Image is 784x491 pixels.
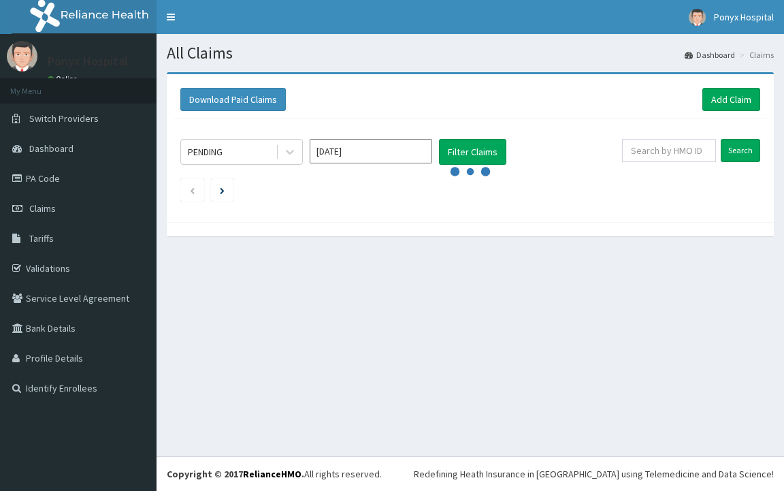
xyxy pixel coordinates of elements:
[220,184,225,196] a: Next page
[689,9,706,26] img: User Image
[29,202,56,215] span: Claims
[721,139,760,162] input: Search
[180,88,286,111] button: Download Paid Claims
[189,184,195,196] a: Previous page
[450,151,491,192] svg: audio-loading
[310,139,432,163] input: Select Month and Year
[243,468,301,480] a: RelianceHMO
[736,49,774,61] li: Claims
[685,49,735,61] a: Dashboard
[29,142,73,155] span: Dashboard
[714,11,774,23] span: Ponyx Hospital
[157,456,784,491] footer: All rights reserved.
[188,145,223,159] div: PENDING
[167,468,304,480] strong: Copyright © 2017 .
[702,88,760,111] a: Add Claim
[167,44,774,62] h1: All Claims
[29,232,54,244] span: Tariffs
[414,467,774,481] div: Redefining Heath Insurance in [GEOGRAPHIC_DATA] using Telemedicine and Data Science!
[622,139,716,162] input: Search by HMO ID
[29,112,99,125] span: Switch Providers
[48,55,128,67] p: Ponyx Hospital
[439,139,506,165] button: Filter Claims
[48,74,80,84] a: Online
[7,41,37,72] img: User Image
